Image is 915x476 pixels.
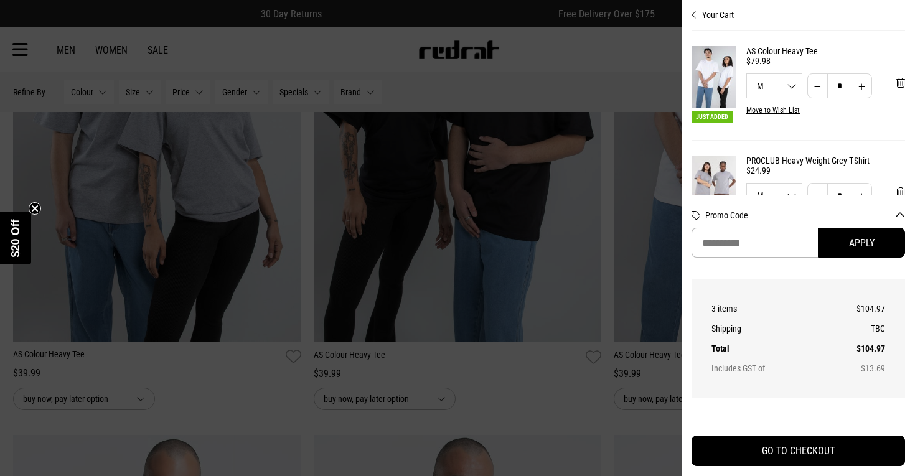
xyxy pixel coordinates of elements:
[711,338,825,358] th: Total
[886,67,915,98] button: 'Remove from cart
[825,299,885,319] td: $104.97
[827,183,852,208] input: Quantity
[746,46,905,56] a: AS Colour Heavy Tee
[746,166,905,175] div: $24.99
[10,5,47,42] button: Open LiveChat chat widget
[692,413,905,426] iframe: Customer reviews powered by Trustpilot
[711,358,825,378] th: Includes GST of
[711,299,825,319] th: 3 items
[825,319,885,338] td: TBC
[692,46,736,108] img: AS Colour Heavy Tee
[747,82,802,90] span: M
[746,156,905,166] a: PROCLUB Heavy Weight Grey T-Shirt
[852,73,872,98] button: Increase quantity
[711,319,825,338] th: Shipping
[746,56,905,66] div: $79.98
[692,156,736,217] img: PROCLUB Heavy Weight Grey T-Shirt
[692,111,733,123] span: Just Added
[825,338,885,358] td: $104.97
[825,358,885,378] td: $13.69
[692,436,905,466] button: GO TO CHECKOUT
[29,202,41,215] button: Close teaser
[827,73,852,98] input: Quantity
[9,219,22,257] span: $20 Off
[807,73,828,98] button: Decrease quantity
[692,228,818,258] input: Promo Code
[746,106,800,114] button: Move to Wish List
[705,210,905,220] button: Promo Code
[807,183,828,208] button: Decrease quantity
[852,183,872,208] button: Increase quantity
[886,177,915,208] button: 'Remove from cart
[747,191,802,200] span: M
[818,228,905,258] button: Apply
